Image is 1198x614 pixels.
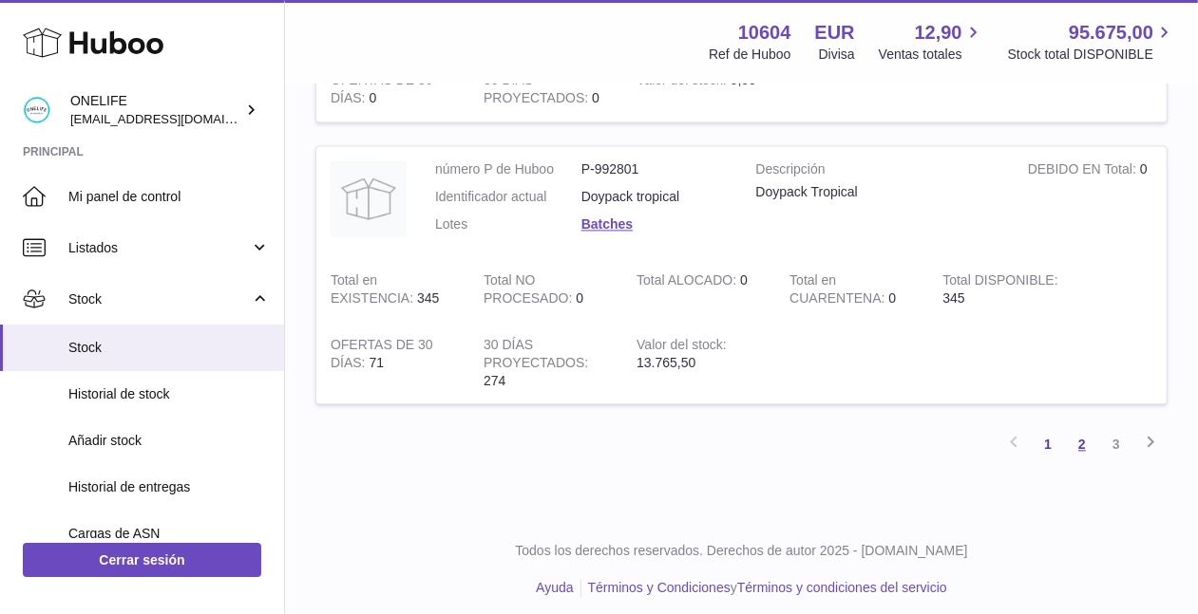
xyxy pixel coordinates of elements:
dt: Identificador actual [435,188,581,206]
strong: OFERTAS DE 30 DÍAS [331,72,433,110]
td: 345 [928,257,1081,322]
div: ONELIFE [70,92,241,128]
span: Historial de stock [68,385,270,403]
span: Stock total DISPONIBLE [1008,46,1175,64]
td: 345 [316,257,469,322]
a: 12,90 Ventas totales [879,20,984,64]
strong: Total en CUARENTENA [789,272,888,310]
a: Términos y Condiciones [588,580,731,595]
a: 3 [1099,427,1133,461]
td: 0 [316,57,469,121]
span: Mi panel de control [68,188,270,206]
strong: DEBIDO EN Total [1028,161,1140,181]
td: 0 [1014,146,1167,257]
strong: 30 DÍAS PROYECTADOS [484,72,592,110]
td: 0 [469,257,622,322]
img: administracion@onelifespain.com [23,96,51,124]
dt: número P de Huboo [435,160,581,178]
strong: EUR [815,20,855,46]
span: 0 [889,290,897,306]
td: 0 [622,257,775,322]
a: 2 [1065,427,1099,461]
strong: OFERTAS DE 30 DÍAS [331,337,433,375]
td: 71 [316,322,469,404]
strong: Descripción [756,160,999,183]
span: Añadir stock [68,432,270,450]
span: Cargas de ASN [68,525,270,543]
span: Stock [68,339,270,357]
span: Ventas totales [879,46,984,64]
td: 0 [469,57,622,121]
span: 95.675,00 [1069,20,1153,46]
td: 274 [469,322,622,404]
div: Divisa [819,46,855,64]
span: 12,90 [915,20,962,46]
a: Batches [581,216,633,232]
a: 95.675,00 Stock total DISPONIBLE [1008,20,1175,64]
strong: Total NO PROCESADO [484,272,576,310]
a: Ayuda [536,580,573,595]
span: 13.765,50 [637,355,695,370]
strong: 10604 [738,20,791,46]
span: Stock [68,290,250,308]
strong: Total DISPONIBLE [942,272,1057,292]
div: Ref de Huboo [709,46,790,64]
a: Términos y condiciones del servicio [737,580,947,595]
span: [EMAIL_ADDRESS][DOMAIN_NAME] [70,111,279,126]
a: Cerrar sesión [23,543,261,577]
li: y [581,579,947,597]
strong: 30 DÍAS PROYECTADOS [484,337,588,375]
strong: Valor del stock [637,337,727,357]
span: Historial de entregas [68,478,270,496]
span: Listados [68,239,250,257]
div: Doypack Tropical [756,183,999,201]
img: product image [331,160,407,236]
strong: Total en EXISTENCIA [331,272,417,310]
dd: Doypack tropical [581,188,728,206]
a: 1 [1031,427,1065,461]
dd: P-992801 [581,160,728,178]
p: Todos los derechos reservados. Derechos de autor 2025 - [DOMAIN_NAME] [300,542,1183,560]
dt: Lotes [435,215,581,233]
strong: Total ALOCADO [637,272,740,292]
